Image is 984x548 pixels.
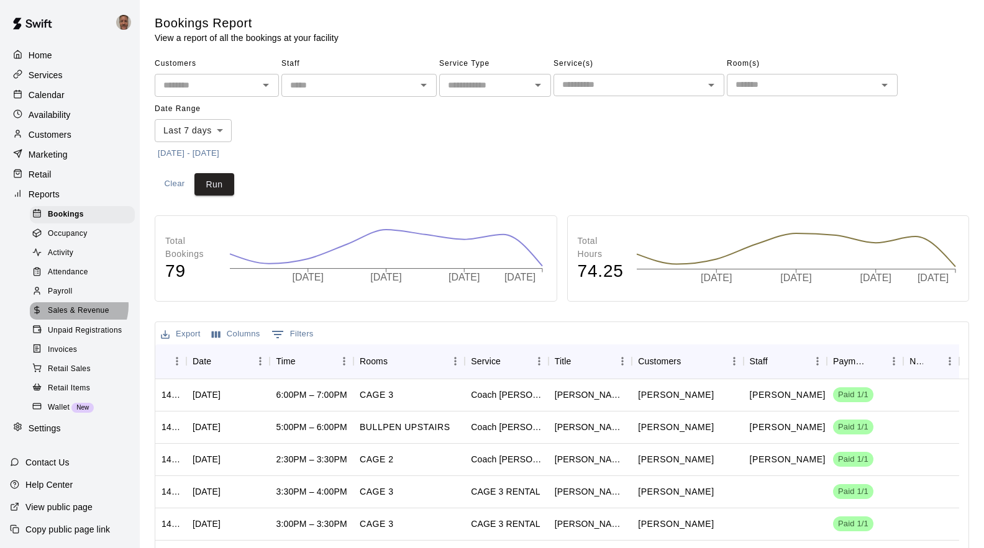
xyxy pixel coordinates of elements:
[388,353,405,370] button: Sort
[923,353,941,370] button: Sort
[449,272,480,282] tspan: [DATE]
[155,173,194,196] button: Clear
[471,485,540,498] div: CAGE 3 RENTAL
[48,247,73,259] span: Activity
[885,352,903,371] button: Menu
[780,272,811,283] tspan: [DATE]
[155,144,222,163] button: [DATE] - [DATE]
[30,264,135,281] div: Attendance
[48,228,88,240] span: Occupancy
[750,344,768,379] div: Staff
[768,353,785,370] button: Sort
[30,282,140,302] a: Payroll
[555,389,626,401] div: Parker Selby
[29,168,52,181] p: Retail
[30,302,140,321] a: Sales & Revenue
[296,353,313,370] button: Sort
[833,389,873,401] span: Paid 1/1
[638,421,714,434] p: Cole Hunt
[571,353,588,370] button: Sort
[162,453,180,465] div: 1437096
[114,10,140,35] div: Michael Gargano
[116,15,131,30] img: Michael Gargano
[10,125,130,144] a: Customers
[10,419,130,438] a: Settings
[30,399,135,416] div: WalletNew
[155,15,339,32] h5: Bookings Report
[360,485,394,498] p: CAGE 3
[808,352,827,371] button: Menu
[281,54,437,74] span: Staff
[209,325,263,344] button: Select columns
[501,353,518,370] button: Sort
[155,54,279,74] span: Customers
[638,453,714,466] p: Mason Wade
[555,453,626,465] div: Mason Wade
[257,76,275,94] button: Open
[465,344,548,379] div: Service
[48,344,77,356] span: Invoices
[833,344,867,379] div: Payment
[268,325,317,344] button: Show filters
[30,225,135,243] div: Occupancy
[549,344,632,379] div: Title
[370,272,401,282] tspan: [DATE]
[29,188,60,200] p: Reports
[193,453,221,465] div: Fri, Sep 19, 2025
[165,261,217,282] h4: 79
[10,46,130,65] a: Home
[833,421,873,433] span: Paid 1/1
[29,148,68,161] p: Marketing
[471,453,542,465] div: Coach Matt Hill One on One
[555,344,572,379] div: Title
[504,272,535,282] tspan: [DATE]
[10,185,130,204] a: Reports
[553,54,724,74] span: Service(s)
[360,421,450,434] p: BULLPEN UPSTAIRS
[30,380,135,397] div: Retail Items
[833,518,873,530] span: Paid 1/1
[30,398,140,417] a: WalletNew
[471,518,540,530] div: CAGE 3 RENTAL
[30,379,140,398] a: Retail Items
[48,285,72,298] span: Payroll
[860,272,891,283] tspan: [DATE]
[555,421,626,433] div: Cole Hunt
[30,361,135,378] div: Retail Sales
[30,321,140,340] a: Unpaid Registrations
[48,382,90,395] span: Retail Items
[71,404,94,411] span: New
[335,352,353,371] button: Menu
[211,353,229,370] button: Sort
[270,344,353,379] div: Time
[10,165,130,184] a: Retail
[162,485,180,498] div: 1437001
[25,456,70,469] p: Contact Us
[701,272,732,283] tspan: [DATE]
[446,352,465,371] button: Menu
[471,344,501,379] div: Service
[10,145,130,164] a: Marketing
[194,173,234,196] button: Run
[30,244,140,263] a: Activity
[360,518,394,531] p: CAGE 3
[162,421,180,433] div: 1437111
[876,76,893,94] button: Open
[48,266,88,279] span: Attendance
[30,245,135,262] div: Activity
[10,106,130,124] a: Availability
[276,453,347,465] div: 2:30PM – 3:30PM
[632,344,743,379] div: Customers
[30,359,140,379] a: Retail Sales
[555,485,626,498] div: Colton Yack
[293,272,324,282] tspan: [DATE]
[578,261,624,282] h4: 74.25
[833,486,873,498] span: Paid 1/1
[750,421,826,434] p: Cody Hansen
[155,99,263,119] span: Date Range
[555,518,626,530] div: Colton Yack
[30,224,140,243] a: Occupancy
